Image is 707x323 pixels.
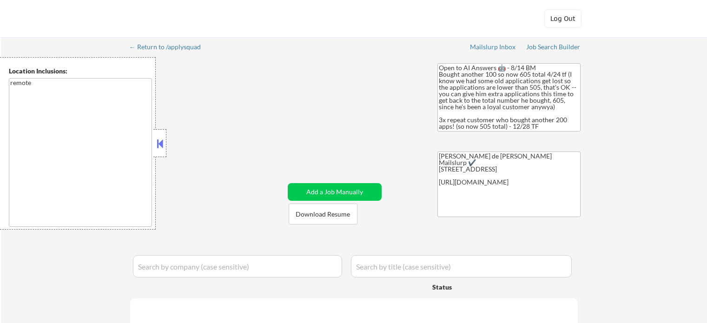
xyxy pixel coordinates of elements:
[129,43,210,53] a: ← Return to /applysquad
[470,43,516,53] a: Mailslurp Inbox
[289,204,357,224] button: Download Resume
[288,183,382,201] button: Add a Job Manually
[133,255,342,277] input: Search by company (case sensitive)
[526,44,581,50] div: Job Search Builder
[351,255,572,277] input: Search by title (case sensitive)
[129,44,210,50] div: ← Return to /applysquad
[9,66,152,76] div: Location Inclusions:
[432,278,512,295] div: Status
[526,43,581,53] a: Job Search Builder
[470,44,516,50] div: Mailslurp Inbox
[544,9,581,28] button: Log Out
